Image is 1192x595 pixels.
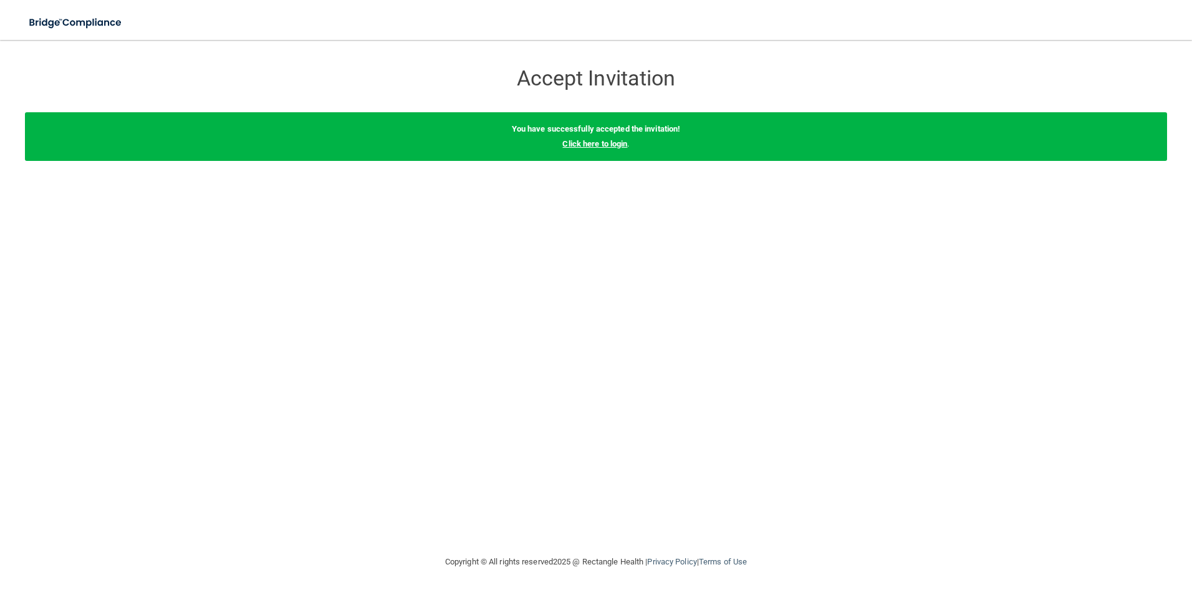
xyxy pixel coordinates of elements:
a: Privacy Policy [647,557,696,566]
img: bridge_compliance_login_screen.278c3ca4.svg [19,10,133,36]
a: Terms of Use [699,557,747,566]
div: Copyright © All rights reserved 2025 @ Rectangle Health | | [368,542,824,582]
b: You have successfully accepted the invitation! [512,124,681,133]
a: Click here to login [562,139,627,148]
h3: Accept Invitation [368,67,824,90]
div: . [25,112,1167,161]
